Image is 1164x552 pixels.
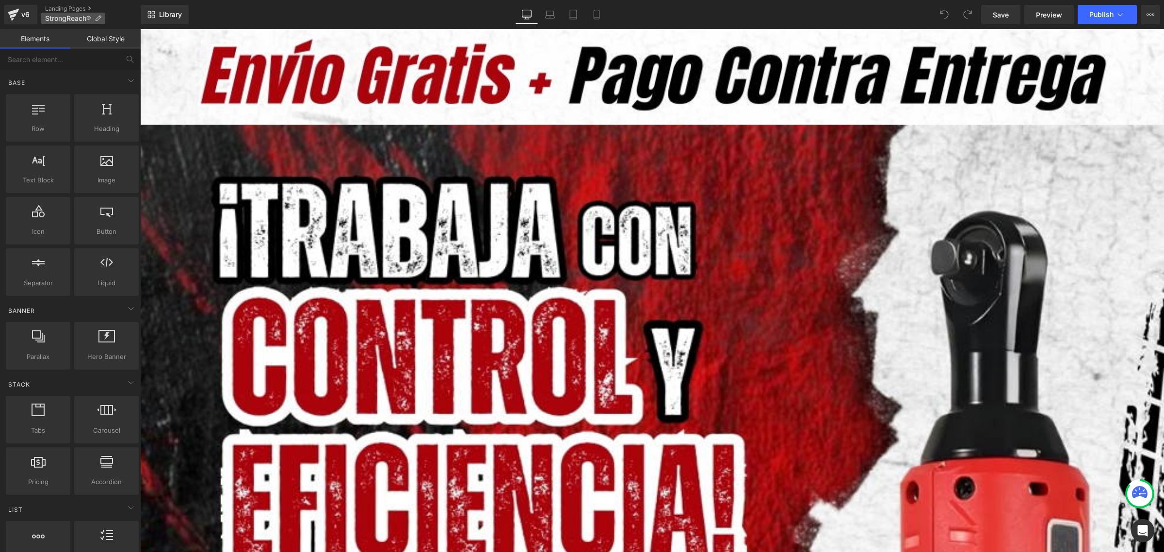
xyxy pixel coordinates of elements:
span: Row [9,124,67,134]
a: Tablet [562,5,585,24]
span: Carousel [77,425,136,436]
span: Tabs [9,425,67,436]
a: v6 [4,5,37,24]
span: List [7,505,24,514]
span: Base [7,78,26,87]
span: Save [993,10,1009,20]
span: Text Block [9,175,67,185]
button: Publish [1078,5,1137,24]
a: Preview [1024,5,1074,24]
span: Accordion [77,477,136,487]
div: v6 [19,8,32,21]
span: Publish [1089,11,1114,18]
span: Hero Banner [77,352,136,362]
button: Redo [958,5,977,24]
span: Image [77,175,136,185]
span: Pricing [9,477,67,487]
a: Desktop [515,5,538,24]
span: Button [77,227,136,237]
span: Stack [7,380,31,389]
div: Open Intercom Messenger [1131,519,1154,542]
button: Undo [935,5,954,24]
a: Landing Pages [45,5,141,13]
span: Preview [1036,10,1062,20]
span: Icon [9,227,67,237]
a: Laptop [538,5,562,24]
span: Heading [77,124,136,134]
span: Parallax [9,352,67,362]
span: Library [159,10,182,19]
a: Mobile [585,5,608,24]
a: New Library [141,5,189,24]
span: Separator [9,278,67,288]
a: Global Style [70,29,141,49]
span: StrongReach® [45,15,91,22]
span: Liquid [77,278,136,288]
button: More [1141,5,1160,24]
span: Banner [7,306,36,315]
